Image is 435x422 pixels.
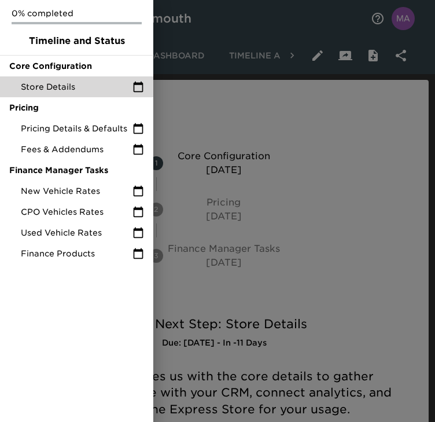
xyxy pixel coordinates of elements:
span: Pricing [9,102,144,113]
span: New Vehicle Rates [21,185,132,197]
span: Timeline and Status [9,34,144,48]
span: CPO Vehicles Rates [21,206,132,218]
span: Fees & Addendums [21,144,132,155]
span: Core Configuration [9,60,144,72]
span: Finance Products [21,248,132,259]
p: 0% completed [12,8,142,19]
span: Finance Manager Tasks [9,164,144,176]
span: Used Vehicle Rates [21,227,132,238]
span: Pricing Details & Defaults [21,123,132,134]
span: Store Details [21,81,132,93]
